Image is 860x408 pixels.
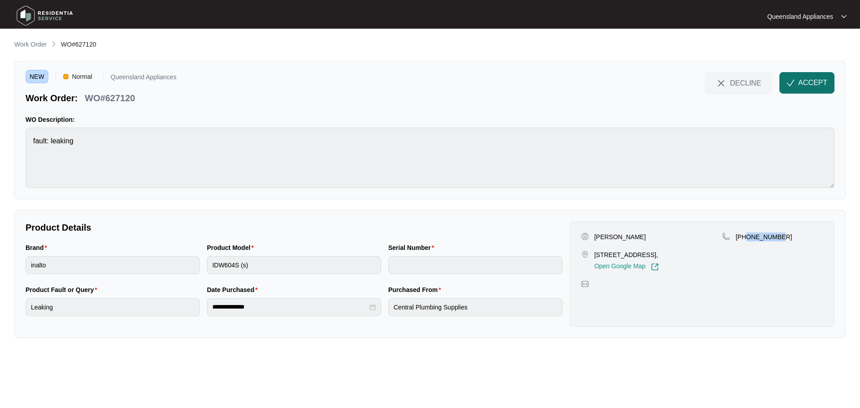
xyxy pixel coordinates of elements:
[722,232,730,241] img: map-pin
[388,256,563,274] input: Serial Number
[594,263,659,271] a: Open Google Map
[212,302,368,312] input: Date Purchased
[26,243,51,252] label: Brand
[85,92,135,104] p: WO#627120
[581,232,589,241] img: user-pin
[26,115,834,124] p: WO Description:
[69,70,96,83] span: Normal
[735,232,792,241] p: [PHONE_NUMBER]
[26,92,77,104] p: Work Order:
[26,70,48,83] span: NEW
[26,298,200,316] input: Product Fault or Query
[716,78,727,89] img: close-Icon
[13,2,76,29] img: residentia service logo
[841,14,847,19] img: dropdown arrow
[26,256,200,274] input: Brand
[779,72,834,94] button: check-IconACCEPT
[705,72,772,94] button: close-IconDECLINE
[111,74,176,83] p: Queensland Appliances
[207,256,381,274] input: Product Model
[26,285,101,294] label: Product Fault or Query
[26,221,563,234] p: Product Details
[581,250,589,258] img: map-pin
[26,128,834,188] textarea: fault: leaking
[63,74,69,79] img: Vercel Logo
[388,243,438,252] label: Serial Number
[388,285,445,294] label: Purchased From
[798,77,827,88] span: ACCEPT
[61,41,96,48] span: WO#627120
[14,40,47,49] p: Work Order
[13,40,48,50] a: Work Order
[207,285,261,294] label: Date Purchased
[651,263,659,271] img: Link-External
[787,79,795,87] img: check-Icon
[50,40,57,47] img: chevron-right
[388,298,563,316] input: Purchased From
[594,232,646,241] p: [PERSON_NAME]
[594,250,659,259] p: [STREET_ADDRESS],
[767,12,833,21] p: Queensland Appliances
[581,280,589,288] img: map-pin
[730,78,761,88] span: DECLINE
[207,243,258,252] label: Product Model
